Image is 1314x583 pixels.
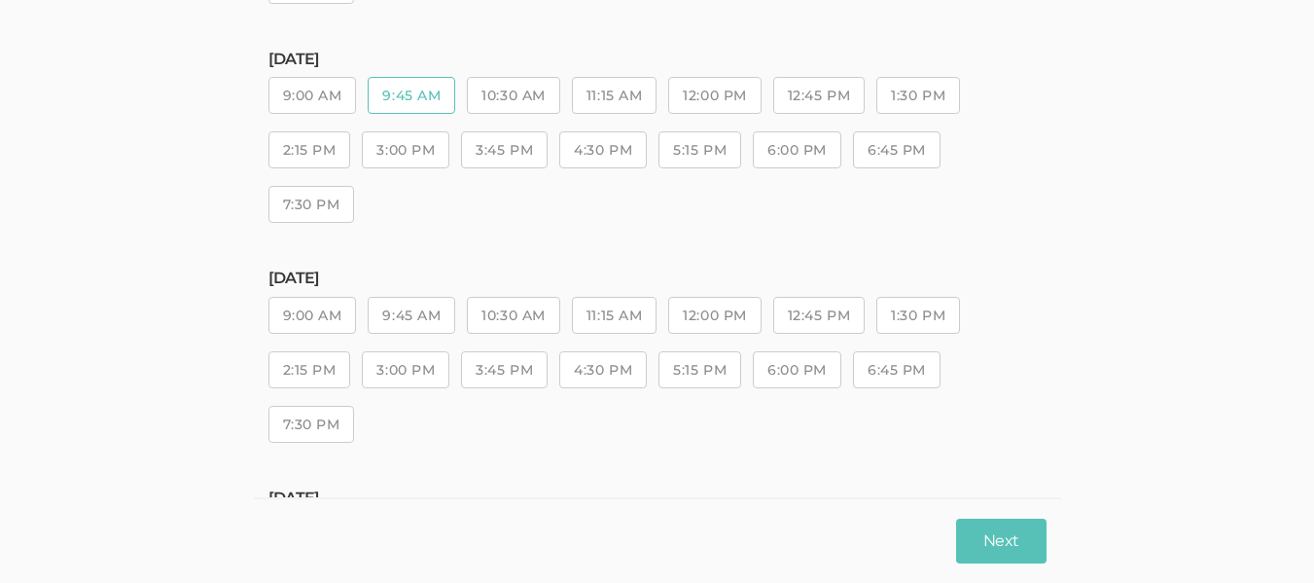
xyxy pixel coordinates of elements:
[853,131,941,168] button: 6:45 PM
[368,297,455,334] button: 9:45 AM
[773,77,865,114] button: 12:45 PM
[268,490,1047,507] h5: [DATE]
[268,297,357,334] button: 9:00 AM
[572,297,657,334] button: 11:15 AM
[268,351,351,388] button: 2:15 PM
[268,186,355,223] button: 7:30 PM
[773,297,865,334] button: 12:45 PM
[572,77,657,114] button: 11:15 AM
[658,351,741,388] button: 5:15 PM
[362,131,449,168] button: 3:00 PM
[753,131,841,168] button: 6:00 PM
[467,77,559,114] button: 10:30 AM
[559,351,647,388] button: 4:30 PM
[658,131,741,168] button: 5:15 PM
[668,77,761,114] button: 12:00 PM
[461,131,548,168] button: 3:45 PM
[362,351,449,388] button: 3:00 PM
[956,518,1046,564] button: Next
[268,270,1047,287] h5: [DATE]
[668,297,761,334] button: 12:00 PM
[753,351,841,388] button: 6:00 PM
[268,406,355,443] button: 7:30 PM
[461,351,548,388] button: 3:45 PM
[268,77,357,114] button: 9:00 AM
[368,77,455,114] button: 9:45 AM
[876,77,960,114] button: 1:30 PM
[268,131,351,168] button: 2:15 PM
[559,131,647,168] button: 4:30 PM
[876,297,960,334] button: 1:30 PM
[268,51,1047,68] h5: [DATE]
[467,297,559,334] button: 10:30 AM
[853,351,941,388] button: 6:45 PM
